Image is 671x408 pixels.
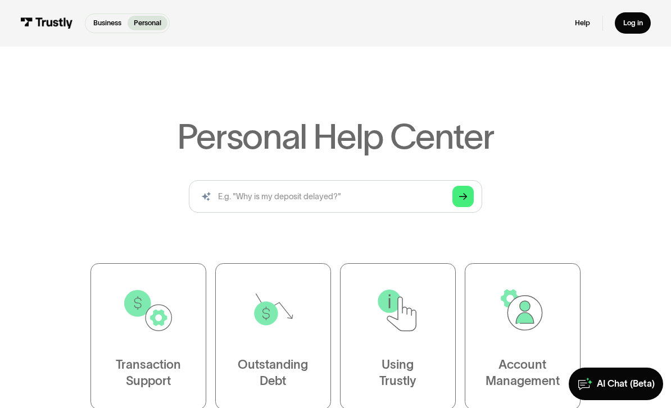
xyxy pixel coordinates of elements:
div: Account Management [486,357,560,389]
a: Business [88,16,128,30]
div: Transaction Support [116,357,181,389]
form: Search [189,180,482,213]
div: AI Chat (Beta) [597,378,655,389]
div: Log in [623,19,643,27]
a: Personal [128,16,167,30]
input: search [189,180,482,213]
div: Outstanding Debt [238,357,309,389]
h1: Personal Help Center [177,119,494,154]
a: Help [575,19,590,27]
p: Business [93,18,121,29]
a: Log in [615,12,651,34]
div: Using Trustly [379,357,416,389]
p: Personal [134,18,161,29]
img: Trustly Logo [20,17,73,29]
a: AI Chat (Beta) [569,368,663,400]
